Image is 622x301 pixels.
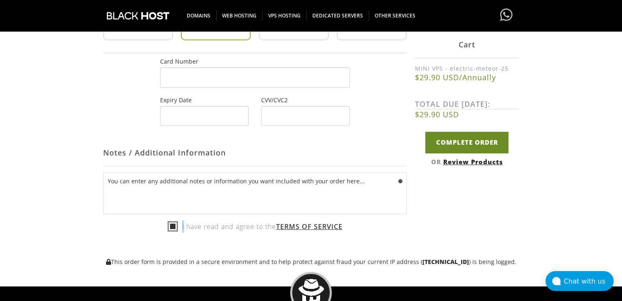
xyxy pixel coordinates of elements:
label: Expiry Date [160,96,192,104]
a: Review Products [443,157,503,165]
label: Card Number [160,57,198,65]
div: OR [415,157,519,165]
span: VPS HOSTING [262,10,307,21]
label: CVV/CVC2 [261,96,288,104]
label: I have read and agree to the [168,220,343,233]
span: DOMAINS [181,10,217,21]
b: $29.90 USD/Annually [415,72,519,82]
p: This order form is provided in a secure environment and to help protect against fraud your curren... [103,258,519,266]
label: TOTAL DUE [DATE]: [415,99,519,109]
span: OTHER SERVICES [369,10,421,21]
div: Chat with us [564,277,614,285]
strong: [TECHNICAL_ID] [422,258,469,266]
span: DEDICATED SERVERS [306,10,369,21]
b: $29.90 USD [415,109,519,119]
span: WEB HOSTING [216,10,263,21]
div: Cart [415,31,519,58]
textarea: You can enter any additional notes or information you want included with your order here... [103,173,407,214]
button: Chat with us [545,271,614,291]
label: MINI VPS - electric-meteor-25 [415,64,519,72]
input: Complete Order [425,132,508,153]
div: Notes / Additional Information [103,139,407,166]
a: Terms of Service [276,222,343,231]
